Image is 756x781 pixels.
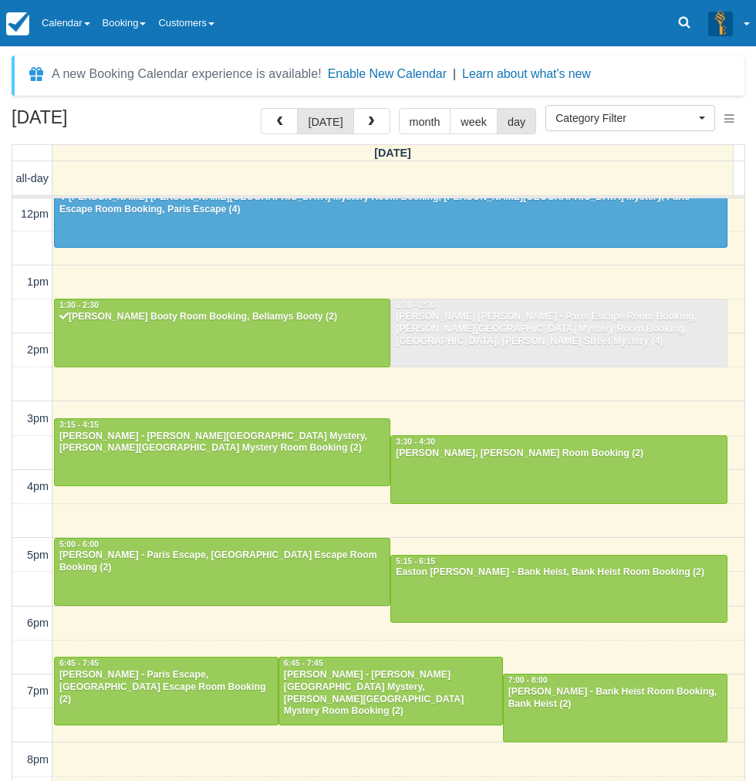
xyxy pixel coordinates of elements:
[59,311,386,323] div: [PERSON_NAME] Booty Room Booking, Bellamys Booty (2)
[395,448,722,460] div: [PERSON_NAME], [PERSON_NAME] Room Booking (2)
[54,180,727,248] a: [PERSON_NAME] [PERSON_NAME][GEOGRAPHIC_DATA] Mystery Room Booking, [PERSON_NAME][GEOGRAPHIC_DATA]...
[6,12,29,35] img: checkfront-main-nav-mini-logo.png
[27,617,49,629] span: 6pm
[283,669,498,718] div: [PERSON_NAME] - [PERSON_NAME][GEOGRAPHIC_DATA] Mystery, [PERSON_NAME][GEOGRAPHIC_DATA] Mystery Ro...
[54,418,390,486] a: 3:15 - 4:15[PERSON_NAME] - [PERSON_NAME][GEOGRAPHIC_DATA] Mystery, [PERSON_NAME][GEOGRAPHIC_DATA]...
[27,412,49,424] span: 3pm
[54,538,390,606] a: 5:00 - 6:00[PERSON_NAME] - Paris Escape, [GEOGRAPHIC_DATA] Escape Room Booking (2)
[284,659,323,668] span: 6:45 - 7:45
[374,147,411,159] span: [DATE]
[508,676,548,685] span: 7:00 - 8:00
[390,299,727,367] a: 1:30 - 2:30[PERSON_NAME] [PERSON_NAME] - Paris Escape Room Booking, [PERSON_NAME][GEOGRAPHIC_DATA...
[396,557,435,566] span: 5:15 - 6:15
[297,108,353,134] button: [DATE]
[27,343,49,356] span: 2pm
[555,110,695,126] span: Category Filter
[59,659,99,668] span: 6:45 - 7:45
[52,65,322,83] div: A new Booking Calendar experience is available!
[59,549,386,574] div: [PERSON_NAME] - Paris Escape, [GEOGRAPHIC_DATA] Escape Room Booking (2)
[453,67,456,80] span: |
[395,566,722,579] div: Easton [PERSON_NAME] - Bank Heist, Bank Heist Room Booking (2)
[450,108,498,134] button: week
[59,540,99,549] span: 5:00 - 6:00
[59,191,723,216] div: [PERSON_NAME] [PERSON_NAME][GEOGRAPHIC_DATA] Mystery Room Booking, [PERSON_NAME][GEOGRAPHIC_DATA]...
[396,301,435,309] span: 1:30 - 2:30
[395,311,722,348] div: [PERSON_NAME] [PERSON_NAME] - Paris Escape Room Booking, [PERSON_NAME][GEOGRAPHIC_DATA] Mystery R...
[54,299,390,367] a: 1:30 - 2:30[PERSON_NAME] Booty Room Booking, Bellamys Booty (2)
[21,208,49,220] span: 12pm
[16,172,49,184] span: all-day
[278,657,503,725] a: 6:45 - 7:45[PERSON_NAME] - [PERSON_NAME][GEOGRAPHIC_DATA] Mystery, [PERSON_NAME][GEOGRAPHIC_DATA]...
[27,480,49,492] span: 4pm
[27,753,49,766] span: 8pm
[545,105,715,131] button: Category Filter
[503,674,727,742] a: 7:00 - 8:00[PERSON_NAME] - Bank Heist Room Booking, Bank Heist (2)
[462,67,591,80] a: Learn about what's new
[708,11,733,35] img: A3
[328,66,447,82] button: Enable New Calendar
[399,108,451,134] button: month
[59,421,99,429] span: 3:15 - 4:15
[59,431,386,455] div: [PERSON_NAME] - [PERSON_NAME][GEOGRAPHIC_DATA] Mystery, [PERSON_NAME][GEOGRAPHIC_DATA] Mystery Ro...
[396,438,435,446] span: 3:30 - 4:30
[390,555,727,623] a: 5:15 - 6:15Easton [PERSON_NAME] - Bank Heist, Bank Heist Room Booking (2)
[59,301,99,309] span: 1:30 - 2:30
[27,685,49,697] span: 7pm
[27,549,49,561] span: 5pm
[390,435,727,503] a: 3:30 - 4:30[PERSON_NAME], [PERSON_NAME] Room Booking (2)
[497,108,536,134] button: day
[12,108,207,137] h2: [DATE]
[27,276,49,288] span: 1pm
[59,669,274,706] div: [PERSON_NAME] - Paris Escape, [GEOGRAPHIC_DATA] Escape Room Booking (2)
[54,657,278,725] a: 6:45 - 7:45[PERSON_NAME] - Paris Escape, [GEOGRAPHIC_DATA] Escape Room Booking (2)
[508,686,723,711] div: [PERSON_NAME] - Bank Heist Room Booking, Bank Heist (2)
